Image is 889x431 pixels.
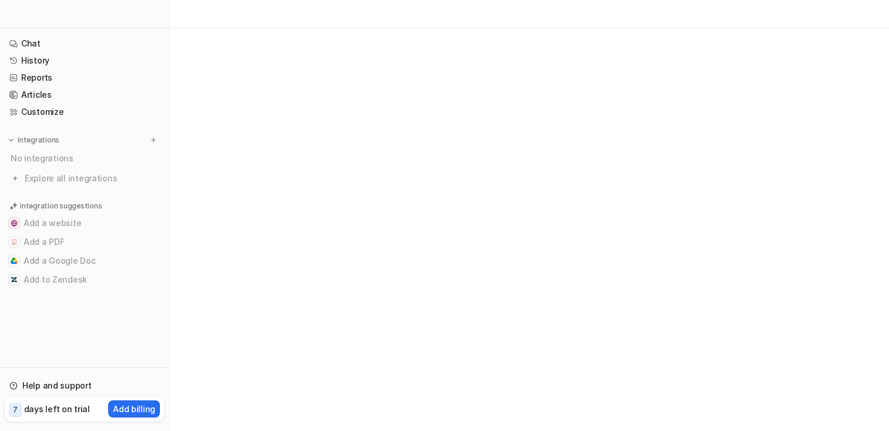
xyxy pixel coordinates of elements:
a: Articles [5,87,164,103]
a: Customize [5,104,164,120]
button: Add a PDFAdd a PDF [5,233,164,251]
a: Reports [5,69,164,86]
button: Add a websiteAdd a website [5,214,164,233]
p: Integrations [18,135,59,145]
span: Explore all integrations [25,169,159,188]
p: 7 [13,405,18,415]
button: Integrations [5,134,63,146]
a: Chat [5,35,164,52]
p: Add billing [113,403,155,415]
img: Add a website [11,220,18,227]
a: History [5,52,164,69]
a: Help and support [5,377,164,394]
p: days left on trial [24,403,90,415]
img: explore all integrations [9,173,21,184]
button: Add billing [108,400,160,417]
img: Add a Google Doc [11,257,18,264]
button: Add a Google DocAdd a Google Doc [5,251,164,270]
a: Explore all integrations [5,170,164,187]
img: menu_add.svg [149,136,158,144]
button: Add to ZendeskAdd to Zendesk [5,270,164,289]
img: Add to Zendesk [11,276,18,283]
div: No integrations [7,148,164,168]
img: expand menu [7,136,15,144]
p: Integration suggestions [20,201,102,211]
img: Add a PDF [11,238,18,246]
